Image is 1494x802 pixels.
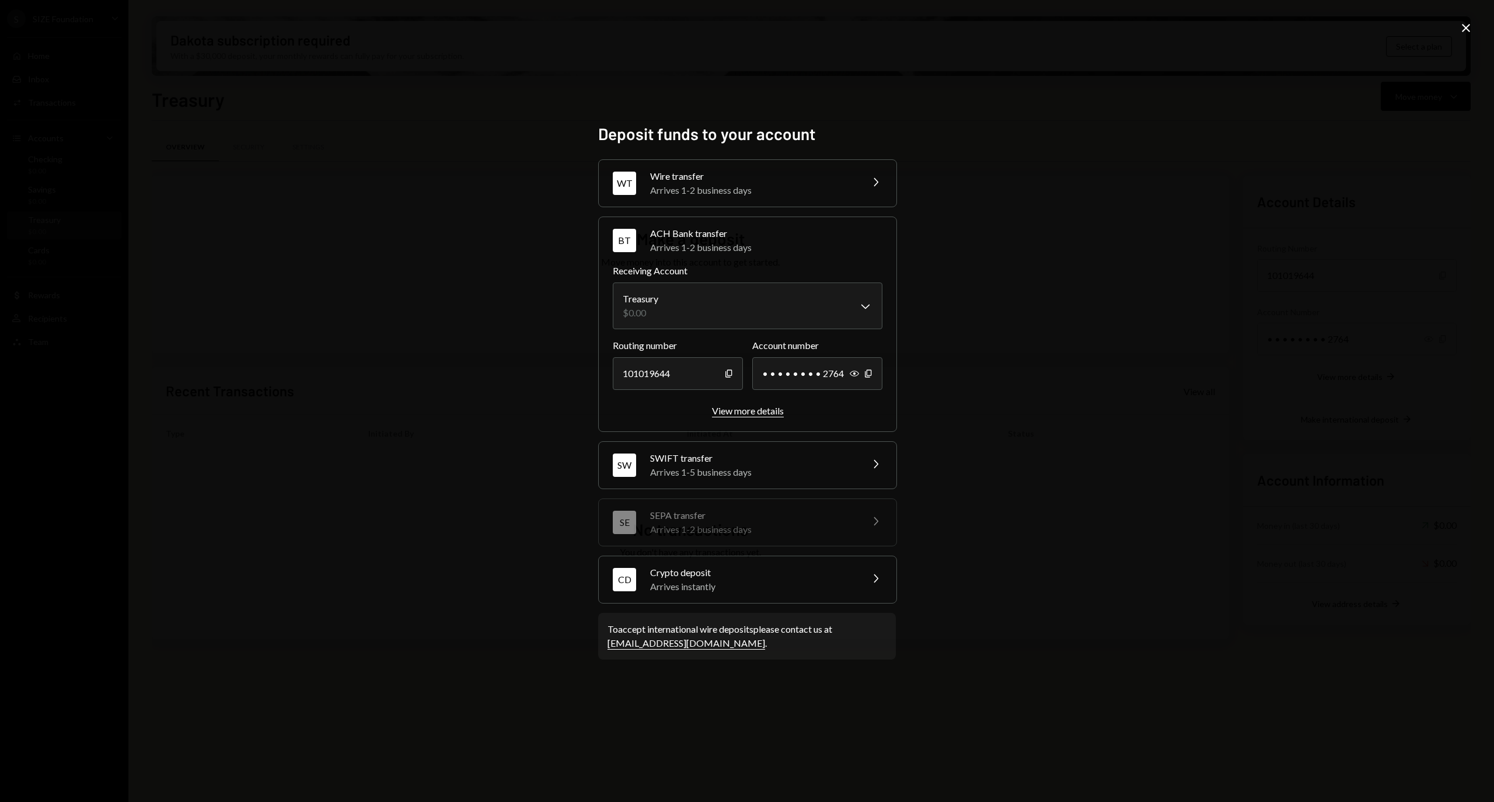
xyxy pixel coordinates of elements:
[613,229,636,252] div: BT
[613,357,743,390] div: 101019644
[650,522,854,536] div: Arrives 1-2 business days
[712,405,784,417] button: View more details
[712,405,784,416] div: View more details
[650,183,854,197] div: Arrives 1-2 business days
[599,217,896,264] button: BTACH Bank transferArrives 1-2 business days
[752,357,882,390] div: • • • • • • • • 2764
[599,499,896,546] button: SESEPA transferArrives 1-2 business days
[608,637,765,650] a: [EMAIL_ADDRESS][DOMAIN_NAME]
[650,169,854,183] div: Wire transfer
[613,264,882,417] div: BTACH Bank transferArrives 1-2 business days
[650,226,882,240] div: ACH Bank transfer
[650,240,882,254] div: Arrives 1-2 business days
[608,622,886,650] div: To accept international wire deposits please contact us at .
[752,339,882,353] label: Account number
[613,454,636,477] div: SW
[650,508,854,522] div: SEPA transfer
[599,442,896,489] button: SWSWIFT transferArrives 1-5 business days
[650,451,854,465] div: SWIFT transfer
[613,568,636,591] div: CD
[650,580,854,594] div: Arrives instantly
[613,339,743,353] label: Routing number
[598,123,896,145] h2: Deposit funds to your account
[613,264,882,278] label: Receiving Account
[599,160,896,207] button: WTWire transferArrives 1-2 business days
[613,511,636,534] div: SE
[650,465,854,479] div: Arrives 1-5 business days
[613,283,882,329] button: Receiving Account
[599,556,896,603] button: CDCrypto depositArrives instantly
[650,566,854,580] div: Crypto deposit
[613,172,636,195] div: WT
